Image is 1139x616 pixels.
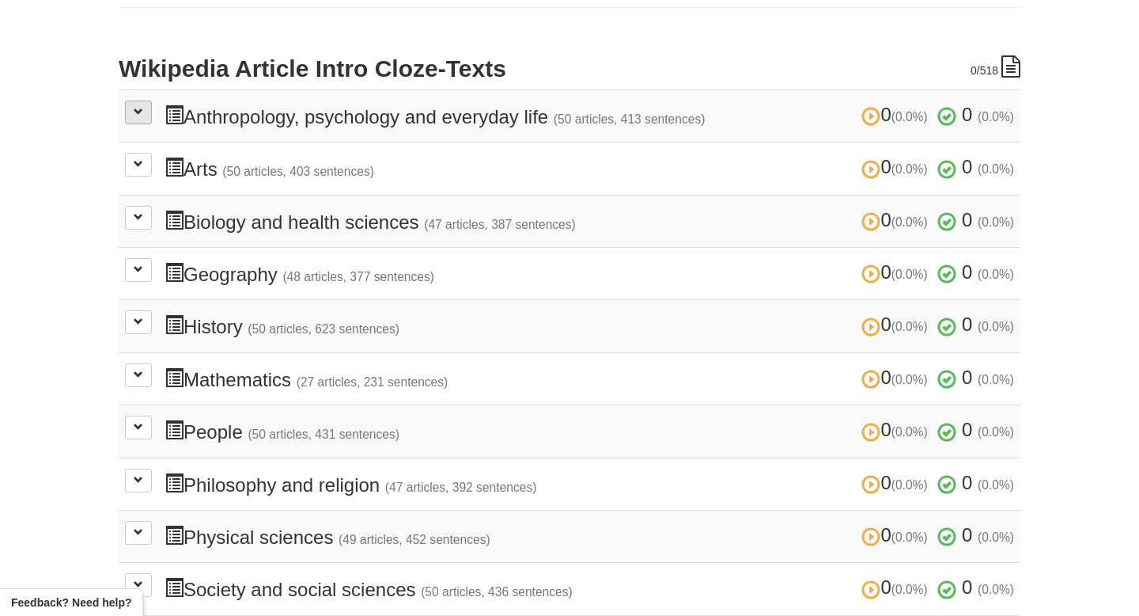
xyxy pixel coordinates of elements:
span: 0 [962,156,972,177]
h3: Society and social sciences [165,577,1014,600]
small: (47 articles, 392 sentences) [385,481,537,494]
small: (47 articles, 387 sentences) [424,218,576,231]
small: (0.0%) [891,478,928,492]
small: (0.0%) [891,110,928,124]
small: (0.0%) [978,320,1014,333]
small: (0.0%) [891,530,928,544]
small: (0.0%) [978,373,1014,386]
h3: Arts [165,157,1014,180]
span: 0 [962,314,972,335]
h3: Anthropology, psychology and everyday life [165,105,1014,127]
h3: History [165,314,1014,337]
small: (0.0%) [891,320,928,333]
h3: Philosophy and religion [165,473,1014,496]
small: (0.0%) [978,110,1014,124]
small: (50 articles, 413 sentences) [554,112,706,126]
span: 0 [861,104,933,125]
small: (0.0%) [891,162,928,176]
small: (0.0%) [891,373,928,386]
span: Open feedback widget [11,595,131,610]
small: (50 articles, 436 sentences) [421,585,573,599]
small: (0.0%) [891,583,928,596]
span: 0 [861,419,933,440]
small: (0.0%) [978,583,1014,596]
small: (49 articles, 452 sentences) [339,533,490,546]
span: 0 [861,314,933,335]
span: 0 [962,367,972,388]
span: 0 [861,209,933,230]
span: 0 [962,524,972,546]
span: 0 [971,64,977,77]
span: 0 [962,209,972,230]
small: (50 articles, 431 sentences) [248,428,399,441]
span: 0 [962,261,972,283]
span: 0 [861,524,933,546]
small: (0.0%) [978,530,1014,544]
span: 0 [861,367,933,388]
span: 0 [861,261,933,283]
small: (50 articles, 623 sentences) [248,322,399,336]
span: 0 [861,576,933,598]
h3: Mathematics [165,367,1014,390]
h3: People [165,420,1014,443]
div: /518 [971,55,1020,78]
small: (0.0%) [978,478,1014,492]
span: 0 [861,472,933,493]
span: 0 [962,576,972,598]
h2: Wikipedia Article Intro Cloze-Texts [119,55,1020,82]
small: (0.0%) [891,215,928,229]
small: (0.0%) [891,425,928,439]
span: 0 [962,104,972,125]
small: (0.0%) [978,215,1014,229]
small: (0.0%) [978,162,1014,176]
h3: Physical sciences [165,525,1014,548]
small: (50 articles, 403 sentences) [222,165,374,178]
small: (0.0%) [978,268,1014,281]
small: (0.0%) [978,425,1014,439]
small: (27 articles, 231 sentences) [297,375,448,389]
span: 0 [962,419,972,440]
h3: Biology and health sciences [165,210,1014,233]
h3: Geography [165,262,1014,285]
span: 0 [962,472,972,493]
span: 0 [861,156,933,177]
small: (48 articles, 377 sentences) [282,270,434,283]
small: (0.0%) [891,268,928,281]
